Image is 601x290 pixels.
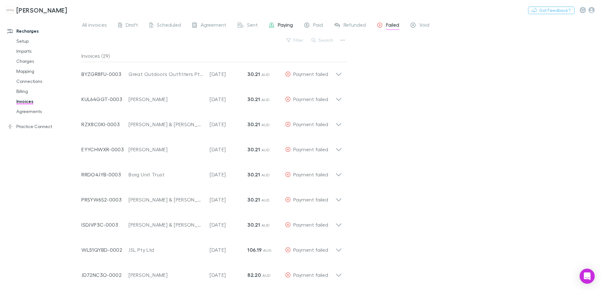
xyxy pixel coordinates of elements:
[76,159,347,185] div: RRDO4JYB-0003Borg Unit Trust[DATE]30.21 AUDPayment failed
[81,70,129,78] p: BYZGR8FU-0003
[262,97,270,102] span: AUD
[10,56,85,66] a: Charges
[262,122,270,127] span: AUD
[528,7,575,14] button: Got Feedback?
[247,196,260,203] strong: 30.21
[76,134,347,159] div: EYYCHWXR-0003[PERSON_NAME][DATE]30.21 AUDPayment failed
[247,222,260,228] strong: 30.21
[210,271,247,279] p: [DATE]
[6,6,14,14] img: Hales Douglass's Logo
[262,273,271,278] span: AUD
[10,76,85,86] a: Connections
[76,210,347,235] div: ISDJVP3C-0003[PERSON_NAME] & [PERSON_NAME][DATE]30.21 AUDPayment failed
[247,146,260,153] strong: 30.21
[10,96,85,106] a: Invoices
[262,173,270,177] span: AUD
[386,22,399,30] span: Failed
[262,223,270,228] span: AUD
[247,171,260,178] strong: 30.21
[129,70,203,78] div: Great Outdoors Outfitters Pty Ltd
[129,121,203,128] div: [PERSON_NAME] & [PERSON_NAME]
[10,66,85,76] a: Mapping
[76,59,347,84] div: BYZGR8FU-0003Great Outdoors Outfitters Pty Ltd[DATE]30.21 AUDPayment failed
[81,95,129,103] p: KUL64GGT-0003
[210,121,247,128] p: [DATE]
[247,247,262,253] strong: 106.19
[247,272,261,278] strong: 82.20
[210,146,247,153] p: [DATE]
[76,185,347,210] div: PRSYW6S2-0003[PERSON_NAME] & [PERSON_NAME][DATE]30.21 AUDPayment failed
[262,72,270,77] span: AUD
[247,96,260,102] strong: 30.21
[10,46,85,56] a: Imports
[278,22,293,30] span: Paying
[308,36,337,44] button: Search
[580,269,595,284] div: Open Intercom Messenger
[76,84,347,109] div: KUL64GGT-0003[PERSON_NAME][DATE]30.21 AUDPayment failed
[76,235,347,260] div: WL51QYBD-0002JSL Pty Ltd[DATE]106.19 AUDPayment failed
[283,36,307,44] button: Filter
[82,22,107,30] span: All invoices
[76,260,347,285] div: JD72NC3O-0002[PERSON_NAME][DATE]82.20 AUDPayment failed
[1,121,85,132] a: Practice Connect
[81,146,129,153] p: EYYCHWXR-0003
[129,271,203,279] div: [PERSON_NAME]
[10,106,85,116] a: Agreements
[419,22,429,30] span: Void
[76,109,347,134] div: RZX8C0KI-0003[PERSON_NAME] & [PERSON_NAME][DATE]30.21 AUDPayment failed
[210,70,247,78] p: [DATE]
[129,246,203,254] div: JSL Pty Ltd
[210,171,247,178] p: [DATE]
[10,36,85,46] a: Setup
[126,22,138,30] span: Draft
[129,95,203,103] div: [PERSON_NAME]
[81,271,129,279] p: JD72NC3O-0002
[293,222,328,228] span: Payment failed
[262,198,270,202] span: AUD
[293,196,328,202] span: Payment failed
[129,146,203,153] div: [PERSON_NAME]
[81,221,129,228] p: ISDJVP3C-0003
[81,121,129,128] p: RZX8C0KI-0003
[293,272,328,278] span: Payment failed
[344,22,366,30] span: Refunded
[129,171,203,178] div: Borg Unit Trust
[201,22,226,30] span: Agreement
[247,22,258,30] span: Sent
[81,246,129,254] p: WL51QYBD-0002
[1,26,85,36] a: Recharges
[81,196,129,203] p: PRSYW6S2-0003
[81,171,129,178] p: RRDO4JYB-0003
[10,86,85,96] a: Billing
[157,22,181,30] span: Scheduled
[293,171,328,177] span: Payment failed
[16,6,67,14] h3: [PERSON_NAME]
[129,196,203,203] div: [PERSON_NAME] & [PERSON_NAME]
[210,246,247,254] p: [DATE]
[129,221,203,228] div: [PERSON_NAME] & [PERSON_NAME]
[210,196,247,203] p: [DATE]
[210,221,247,228] p: [DATE]
[3,3,71,18] a: [PERSON_NAME]
[293,96,328,102] span: Payment failed
[210,95,247,103] p: [DATE]
[293,146,328,152] span: Payment failed
[262,148,270,152] span: AUD
[247,121,260,127] strong: 30.21
[293,247,328,253] span: Payment failed
[293,71,328,77] span: Payment failed
[263,248,272,253] span: AUD
[293,121,328,127] span: Payment failed
[247,71,260,77] strong: 30.21
[313,22,323,30] span: Paid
